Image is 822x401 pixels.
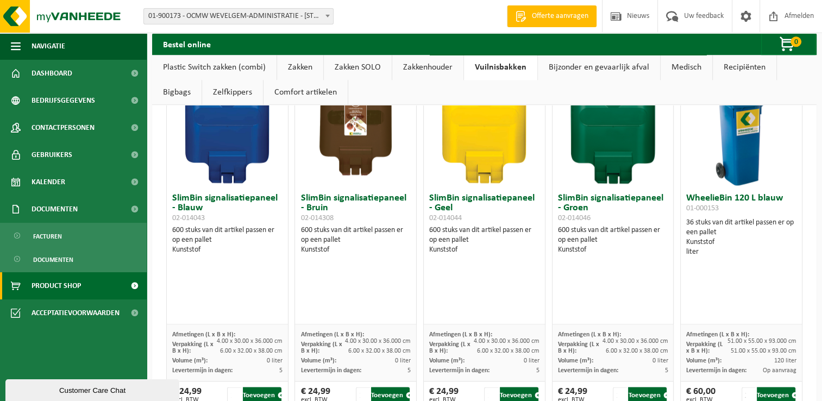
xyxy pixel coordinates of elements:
[774,358,796,364] span: 120 liter
[172,331,235,338] span: Afmetingen (L x B x H):
[429,214,462,222] span: 02-014044
[392,55,463,80] a: Zakkenhouder
[267,358,283,364] span: 0 liter
[429,245,539,255] div: Kunststof
[302,79,410,188] img: 02-014308
[558,214,591,222] span: 02-014046
[763,367,796,374] span: Op aanvraag
[686,341,723,354] span: Verpakking (L x B x H):
[731,348,796,354] span: 51.00 x 55.00 x 93.00 cm
[407,367,411,374] span: 5
[152,33,222,54] h2: Bestel online
[152,55,277,80] a: Plastic Switch zakken (combi)
[300,358,336,364] span: Volume (m³):
[790,36,801,47] span: 0
[300,214,333,222] span: 02-014308
[429,193,539,223] h3: SlimBin signalisatiepaneel - Geel
[761,33,815,55] button: 0
[172,245,283,255] div: Kunststof
[3,249,144,270] a: Documenten
[263,80,348,105] a: Comfort artikelen
[33,226,62,247] span: Facturen
[32,299,120,327] span: Acceptatievoorwaarden
[605,348,668,354] span: 6.00 x 32.00 x 38.00 cm
[32,272,81,299] span: Product Shop
[300,367,361,374] span: Levertermijn in dagen:
[172,214,205,222] span: 02-014043
[33,249,73,270] span: Documenten
[277,55,323,80] a: Zakken
[430,79,538,188] img: 02-014044
[429,367,490,374] span: Levertermijn in dagen:
[300,225,411,255] div: 600 stuks van dit artikel passen er op een pallet
[686,358,721,364] span: Volume (m³):
[686,237,796,247] div: Kunststof
[558,225,668,255] div: 600 stuks van dit artikel passen er op een pallet
[32,60,72,87] span: Dashboard
[5,377,181,401] iframe: chat widget
[300,331,363,338] span: Afmetingen (L x B x H):
[686,367,746,374] span: Levertermijn in dagen:
[661,55,712,80] a: Medisch
[727,338,796,344] span: 51.00 x 55.00 x 93.000 cm
[558,341,599,354] span: Verpakking (L x B x H):
[324,55,392,80] a: Zakken SOLO
[172,358,208,364] span: Volume (m³):
[32,87,95,114] span: Bedrijfsgegevens
[686,204,719,212] span: 01-000153
[652,358,668,364] span: 0 liter
[713,55,776,80] a: Recipiënten
[558,245,668,255] div: Kunststof
[300,341,342,354] span: Verpakking (L x B x H):
[348,348,411,354] span: 6.00 x 32.00 x 38.00 cm
[538,55,660,80] a: Bijzonder en gevaarlijk afval
[3,225,144,246] a: Facturen
[686,218,796,257] div: 36 stuks van dit artikel passen er op een pallet
[202,80,263,105] a: Zelfkippers
[687,79,796,188] img: 01-000153
[32,33,65,60] span: Navigatie
[602,338,668,344] span: 4.00 x 30.00 x 36.000 cm
[536,367,539,374] span: 5
[474,338,539,344] span: 4.00 x 30.00 x 36.000 cm
[300,193,411,223] h3: SlimBin signalisatiepaneel - Bruin
[464,55,537,80] a: Vuilnisbakken
[172,225,283,255] div: 600 stuks van dit artikel passen er op een pallet
[172,341,214,354] span: Verpakking (L x B x H):
[686,247,796,257] div: liter
[558,358,593,364] span: Volume (m³):
[664,367,668,374] span: 5
[172,367,233,374] span: Levertermijn in dagen:
[345,338,411,344] span: 4.00 x 30.00 x 36.000 cm
[32,196,78,223] span: Documenten
[395,358,411,364] span: 0 liter
[559,79,667,188] img: 02-014046
[558,367,618,374] span: Levertermijn in dagen:
[32,141,72,168] span: Gebruikers
[279,367,283,374] span: 5
[144,9,333,24] span: 01-900173 - OCMW WEVELGEM-ADMINISTRATIE - 8560 WEVELGEM, DEKEN JONCKHEERESTRAAT 9
[32,168,65,196] span: Kalender
[429,341,470,354] span: Verpakking (L x B x H):
[524,358,539,364] span: 0 liter
[152,80,202,105] a: Bigbags
[220,348,283,354] span: 6.00 x 32.00 x 38.00 cm
[686,331,749,338] span: Afmetingen (L x B x H):
[686,193,796,215] h3: WheelieBin 120 L blauw
[477,348,539,354] span: 6.00 x 32.00 x 38.00 cm
[429,358,465,364] span: Volume (m³):
[143,8,334,24] span: 01-900173 - OCMW WEVELGEM-ADMINISTRATIE - 8560 WEVELGEM, DEKEN JONCKHEERESTRAAT 9
[507,5,597,27] a: Offerte aanvragen
[558,193,668,223] h3: SlimBin signalisatiepaneel - Groen
[32,114,95,141] span: Contactpersonen
[172,193,283,223] h3: SlimBin signalisatiepaneel - Blauw
[558,331,621,338] span: Afmetingen (L x B x H):
[173,79,281,188] img: 02-014043
[529,11,591,22] span: Offerte aanvragen
[300,245,411,255] div: Kunststof
[429,225,539,255] div: 600 stuks van dit artikel passen er op een pallet
[217,338,283,344] span: 4.00 x 30.00 x 36.000 cm
[429,331,492,338] span: Afmetingen (L x B x H):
